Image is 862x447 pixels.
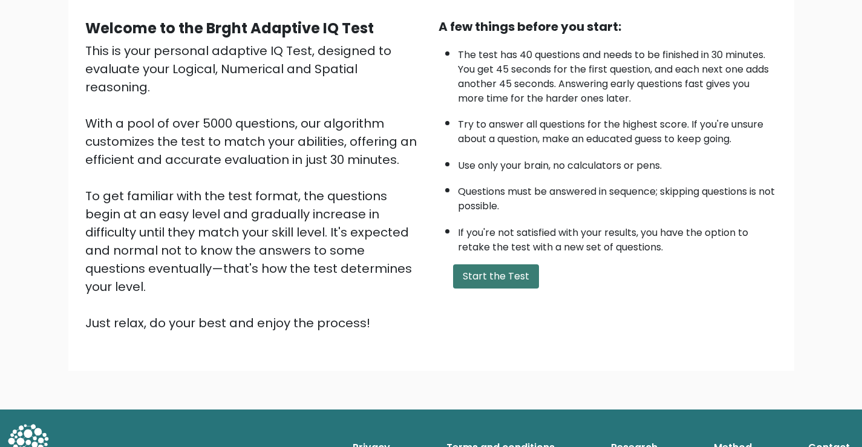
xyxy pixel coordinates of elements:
[458,178,777,214] li: Questions must be answered in sequence; skipping questions is not possible.
[453,264,539,289] button: Start the Test
[85,42,424,332] div: This is your personal adaptive IQ Test, designed to evaluate your Logical, Numerical and Spatial ...
[458,152,777,173] li: Use only your brain, no calculators or pens.
[85,18,374,38] b: Welcome to the Brght Adaptive IQ Test
[458,220,777,255] li: If you're not satisfied with your results, you have the option to retake the test with a new set ...
[458,111,777,146] li: Try to answer all questions for the highest score. If you're unsure about a question, make an edu...
[439,18,777,36] div: A few things before you start:
[458,42,777,106] li: The test has 40 questions and needs to be finished in 30 minutes. You get 45 seconds for the firs...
